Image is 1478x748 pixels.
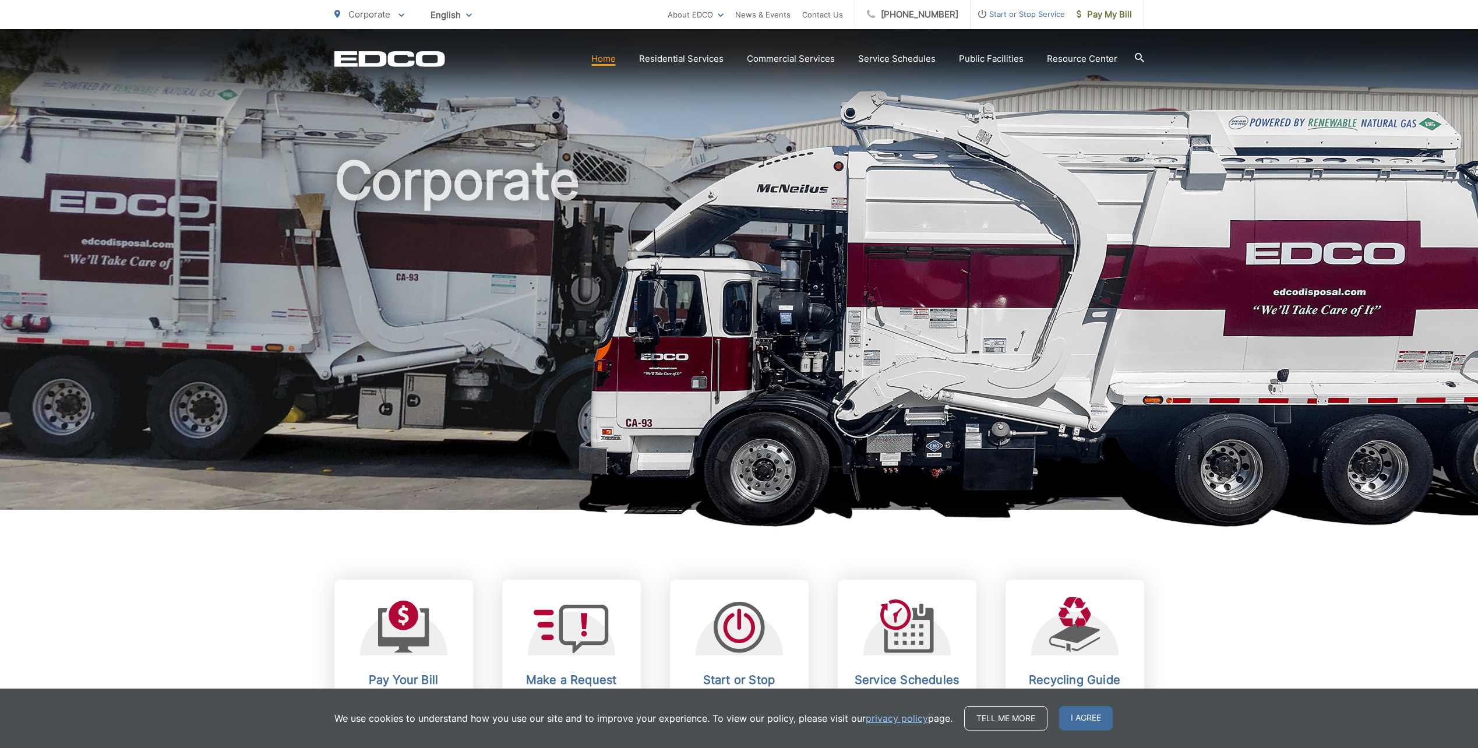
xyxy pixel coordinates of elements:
[514,673,629,687] h2: Make a Request
[849,673,965,687] h2: Service Schedules
[334,711,953,725] p: We use cookies to understand how you use our site and to improve your experience. To view our pol...
[639,52,724,66] a: Residential Services
[747,52,835,66] a: Commercial Services
[682,673,797,701] h2: Start or Stop Service
[1077,8,1132,22] span: Pay My Bill
[735,8,791,22] a: News & Events
[802,8,843,22] a: Contact Us
[348,9,390,20] span: Corporate
[668,8,724,22] a: About EDCO
[964,706,1047,731] a: Tell me more
[334,151,1144,520] h1: Corporate
[1047,52,1117,66] a: Resource Center
[858,52,936,66] a: Service Schedules
[866,711,928,725] a: privacy policy
[959,52,1024,66] a: Public Facilities
[1017,673,1133,687] h2: Recycling Guide
[334,51,445,67] a: EDCD logo. Return to the homepage.
[346,673,461,687] h2: Pay Your Bill
[1059,706,1113,731] span: I agree
[591,52,616,66] a: Home
[422,5,481,25] span: English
